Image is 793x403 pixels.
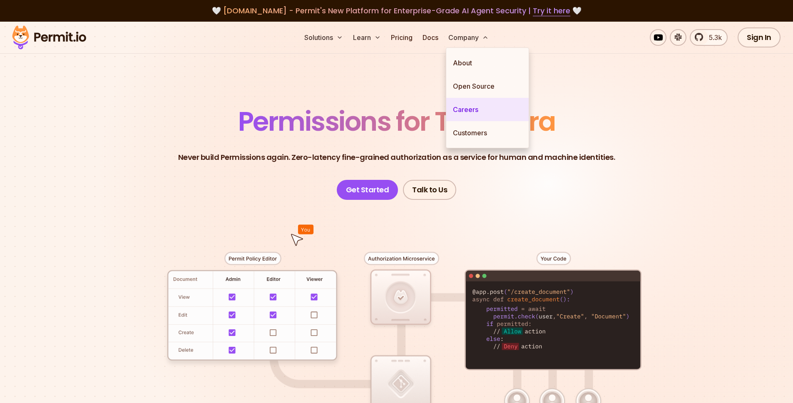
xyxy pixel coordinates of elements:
[446,121,529,144] a: Customers
[738,27,781,47] a: Sign In
[178,152,615,163] p: Never build Permissions again. Zero-latency fine-grained authorization as a service for human and...
[388,29,416,46] a: Pricing
[223,5,570,16] span: [DOMAIN_NAME] - Permit's New Platform for Enterprise-Grade AI Agent Security |
[238,103,555,140] span: Permissions for The AI Era
[8,23,90,52] img: Permit logo
[704,32,722,42] span: 5.3k
[690,29,728,46] a: 5.3k
[301,29,346,46] button: Solutions
[419,29,442,46] a: Docs
[446,51,529,75] a: About
[533,5,570,16] a: Try it here
[446,75,529,98] a: Open Source
[350,29,384,46] button: Learn
[337,180,398,200] a: Get Started
[445,29,492,46] button: Company
[446,98,529,121] a: Careers
[403,180,456,200] a: Talk to Us
[20,5,773,17] div: 🤍 🤍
